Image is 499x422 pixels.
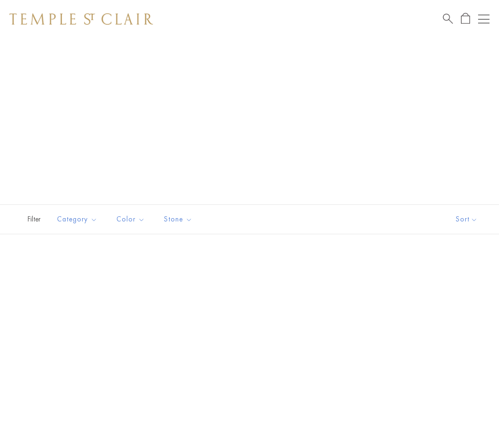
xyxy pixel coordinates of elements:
[112,213,152,225] span: Color
[434,205,499,234] button: Show sort by
[52,213,105,225] span: Category
[109,209,152,230] button: Color
[159,213,200,225] span: Stone
[157,209,200,230] button: Stone
[461,13,470,25] a: Open Shopping Bag
[478,13,489,25] button: Open navigation
[50,209,105,230] button: Category
[443,13,453,25] a: Search
[10,13,153,25] img: Temple St. Clair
